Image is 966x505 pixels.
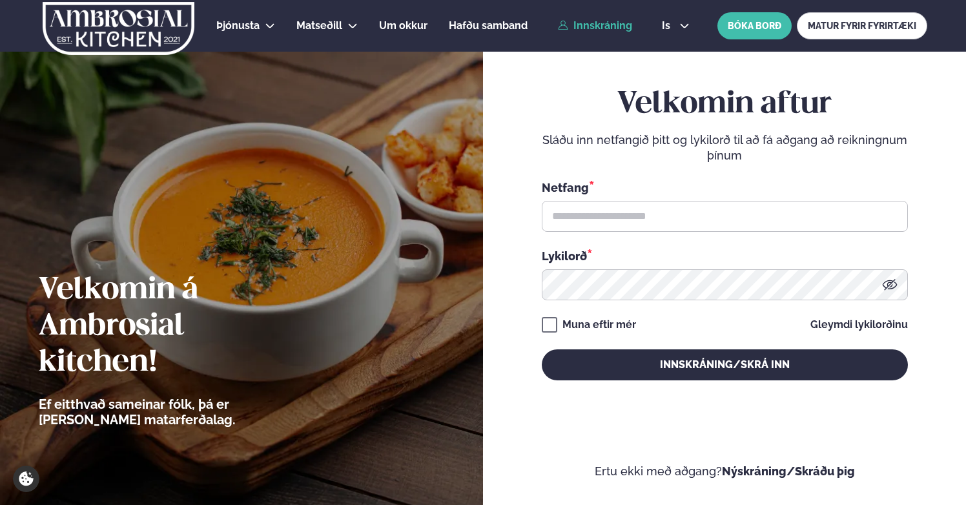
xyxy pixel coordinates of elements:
[39,397,307,428] p: Ef eitthvað sameinar fólk, þá er [PERSON_NAME] matarferðalag.
[717,12,792,39] button: BÓKA BORÐ
[379,18,427,34] a: Um okkur
[296,19,342,32] span: Matseðill
[216,19,260,32] span: Þjónusta
[39,273,307,381] h2: Velkomin á Ambrosial kitchen!
[296,18,342,34] a: Matseðill
[379,19,427,32] span: Um okkur
[652,21,700,31] button: is
[13,466,39,492] a: Cookie settings
[542,247,908,264] div: Lykilorð
[797,12,927,39] a: MATUR FYRIR FYRIRTÆKI
[542,179,908,196] div: Netfang
[41,2,196,55] img: logo
[216,18,260,34] a: Þjónusta
[542,349,908,380] button: Innskráning/Skrá inn
[722,464,855,478] a: Nýskráning/Skráðu þig
[810,320,908,330] a: Gleymdi lykilorðinu
[558,20,632,32] a: Innskráning
[542,87,908,123] h2: Velkomin aftur
[449,18,528,34] a: Hafðu samband
[449,19,528,32] span: Hafðu samband
[542,132,908,163] p: Sláðu inn netfangið þitt og lykilorð til að fá aðgang að reikningnum þínum
[522,464,927,479] p: Ertu ekki með aðgang?
[662,21,674,31] span: is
